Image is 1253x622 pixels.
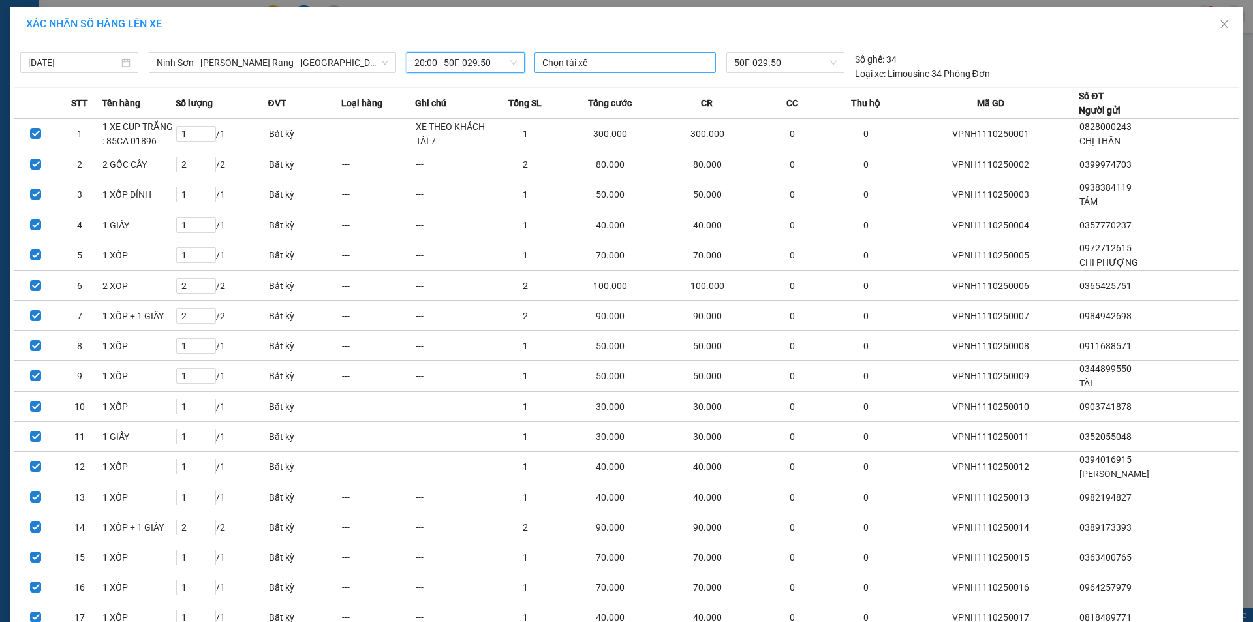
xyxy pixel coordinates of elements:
td: 0 [829,331,903,361]
span: CR [701,96,713,110]
td: 6 [58,271,102,301]
td: 30.000 [658,392,756,422]
td: VPNH1110250002 [903,149,1079,179]
td: 0 [829,119,903,149]
td: 1 [488,422,562,452]
td: Bất kỳ [268,512,342,542]
td: 1 XỐP [102,331,176,361]
td: 1 GIẤY [102,210,176,240]
td: 2 GỐC CÂY [102,149,176,179]
td: --- [341,542,415,572]
td: 2 [488,271,562,301]
td: 1 XỐP [102,452,176,482]
td: --- [415,422,489,452]
td: 80.000 [562,149,659,179]
td: 100.000 [562,271,659,301]
span: 0389173393 [1079,522,1132,533]
td: 2 XOP [102,271,176,301]
td: 70.000 [658,542,756,572]
input: 11/10/2025 [28,55,119,70]
td: --- [415,240,489,271]
td: / 1 [176,482,268,512]
td: 0 [829,482,903,512]
span: STT [71,96,88,110]
td: Bất kỳ [268,149,342,179]
span: 0911688571 [1079,341,1132,351]
span: Tổng cước [588,96,632,110]
td: 12 [58,452,102,482]
td: 1 [488,392,562,422]
span: Loại xe: [855,67,886,81]
td: 0 [756,572,829,602]
td: --- [341,361,415,392]
td: 16 [58,572,102,602]
td: 1 [488,119,562,149]
td: --- [341,149,415,179]
td: Bất kỳ [268,452,342,482]
span: 0982194827 [1079,492,1132,503]
span: Ninh Sơn - Phan Rang - Miền Tây [157,53,388,72]
td: 30.000 [562,422,659,452]
td: --- [341,572,415,602]
span: 0357770237 [1079,220,1132,230]
td: 2 [58,149,102,179]
span: Mã GD [977,96,1004,110]
td: / 1 [176,179,268,210]
div: 34 [855,52,897,67]
td: VPNH1110250011 [903,422,1079,452]
span: 0344899550 [1079,364,1132,374]
td: 0 [756,542,829,572]
td: 15 [58,542,102,572]
td: 30.000 [658,422,756,452]
td: --- [341,210,415,240]
td: 0 [756,149,829,179]
span: 0363400765 [1079,552,1132,563]
span: Ghi chú [415,96,446,110]
td: / 2 [176,301,268,331]
td: 5 [58,240,102,271]
td: Bất kỳ [268,392,342,422]
td: / 1 [176,331,268,361]
td: --- [341,482,415,512]
td: 1 XỐP [102,542,176,572]
td: / 2 [176,271,268,301]
td: 2 [488,301,562,331]
td: / 1 [176,542,268,572]
span: 0394016915 [1079,454,1132,465]
td: --- [415,512,489,542]
td: / 1 [176,240,268,271]
td: 1 XỐP [102,572,176,602]
td: 1 XE CUP TRẮNG : 85CA 01896 [102,119,176,149]
td: / 1 [176,572,268,602]
td: 0 [829,392,903,422]
td: 11 [58,422,102,452]
td: Bất kỳ [268,482,342,512]
td: 70.000 [658,572,756,602]
td: --- [415,572,489,602]
span: TÀI [1079,378,1092,388]
td: 1 XỐP [102,482,176,512]
td: 4 [58,210,102,240]
span: 50F-029.50 [734,53,836,72]
td: 0 [756,452,829,482]
td: VPNH1110250001 [903,119,1079,149]
span: [PERSON_NAME] [1079,469,1149,479]
div: Limousine 34 Phòng Đơn [855,67,990,81]
td: 0 [829,149,903,179]
td: 7 [58,301,102,331]
td: / 2 [176,512,268,542]
td: --- [415,271,489,301]
td: VPNH1110250015 [903,542,1079,572]
span: CHI PHƯỢNG [1079,257,1138,268]
td: 0 [756,422,829,452]
td: 2 [488,512,562,542]
td: 40.000 [562,482,659,512]
td: 40.000 [658,482,756,512]
span: 0984942698 [1079,311,1132,321]
td: 40.000 [562,452,659,482]
span: CC [786,96,798,110]
td: 0 [829,452,903,482]
span: down [381,59,389,67]
td: Bất kỳ [268,271,342,301]
td: 80.000 [658,149,756,179]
